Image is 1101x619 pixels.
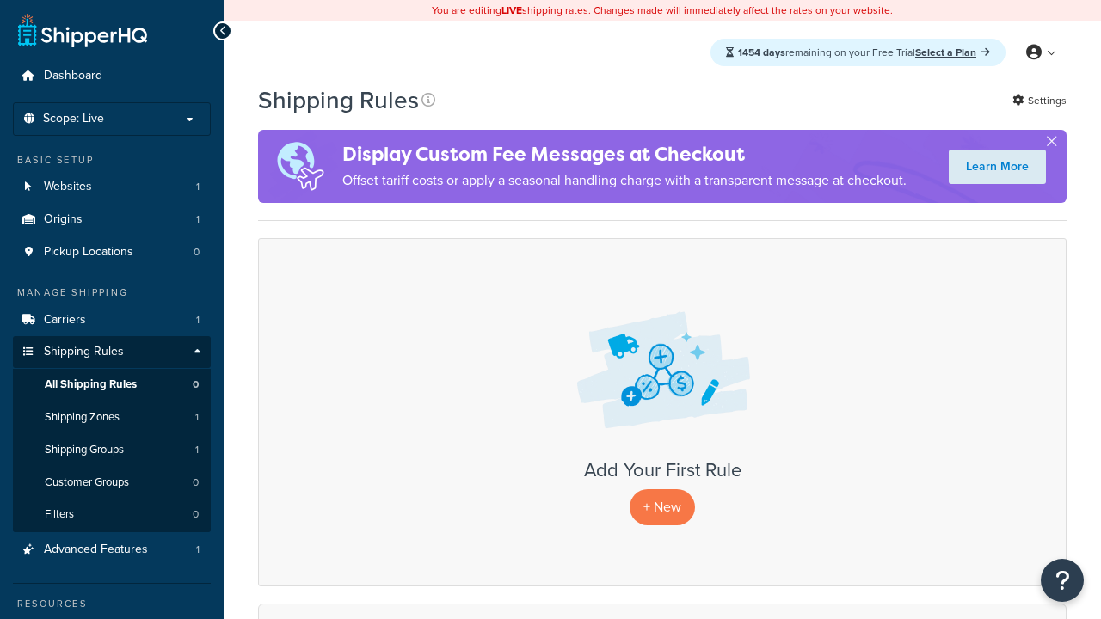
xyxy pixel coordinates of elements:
[258,83,419,117] h1: Shipping Rules
[45,443,124,457] span: Shipping Groups
[13,285,211,300] div: Manage Shipping
[45,377,137,392] span: All Shipping Rules
[13,467,211,499] li: Customer Groups
[43,112,104,126] span: Scope: Live
[258,130,342,203] img: duties-banner-06bc72dcb5fe05cb3f9472aba00be2ae8eb53ab6f0d8bb03d382ba314ac3c341.png
[194,245,200,260] span: 0
[13,499,211,530] li: Filters
[196,313,200,328] span: 1
[13,401,211,433] li: Shipping Zones
[44,542,148,557] span: Advanced Features
[738,45,785,60] strong: 1454 days
[342,140,907,169] h4: Display Custom Fee Messages at Checkout
[18,13,147,47] a: ShipperHQ Home
[195,443,199,457] span: 1
[13,336,211,532] li: Shipping Rules
[13,597,211,611] div: Resources
[13,336,211,368] a: Shipping Rules
[13,467,211,499] a: Customer Groups 0
[13,401,211,433] a: Shipping Zones 1
[44,345,124,359] span: Shipping Rules
[44,212,83,227] span: Origins
[13,60,211,92] a: Dashboard
[13,236,211,268] li: Pickup Locations
[13,171,211,203] li: Websites
[13,171,211,203] a: Websites 1
[1041,559,1084,602] button: Open Resource Center
[45,475,129,490] span: Customer Groups
[13,236,211,268] a: Pickup Locations 0
[13,369,211,401] a: All Shipping Rules 0
[45,410,120,425] span: Shipping Zones
[196,180,200,194] span: 1
[13,534,211,566] a: Advanced Features 1
[501,3,522,18] b: LIVE
[45,507,74,522] span: Filters
[44,69,102,83] span: Dashboard
[44,180,92,194] span: Websites
[44,313,86,328] span: Carriers
[44,245,133,260] span: Pickup Locations
[195,410,199,425] span: 1
[949,150,1046,184] a: Learn More
[710,39,1006,66] div: remaining on your Free Trial
[630,489,695,524] p: + New
[13,153,211,168] div: Basic Setup
[13,369,211,401] li: All Shipping Rules
[193,507,199,522] span: 0
[13,534,211,566] li: Advanced Features
[13,304,211,336] li: Carriers
[915,45,990,60] a: Select a Plan
[342,169,907,193] p: Offset tariff costs or apply a seasonal handling charge with a transparent message at checkout.
[196,212,200,227] span: 1
[13,204,211,236] li: Origins
[1012,89,1067,113] a: Settings
[13,434,211,466] li: Shipping Groups
[13,204,211,236] a: Origins 1
[276,460,1049,481] h3: Add Your First Rule
[193,475,199,490] span: 0
[13,434,211,466] a: Shipping Groups 1
[13,304,211,336] a: Carriers 1
[193,377,199,392] span: 0
[13,499,211,530] a: Filters 0
[196,542,200,557] span: 1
